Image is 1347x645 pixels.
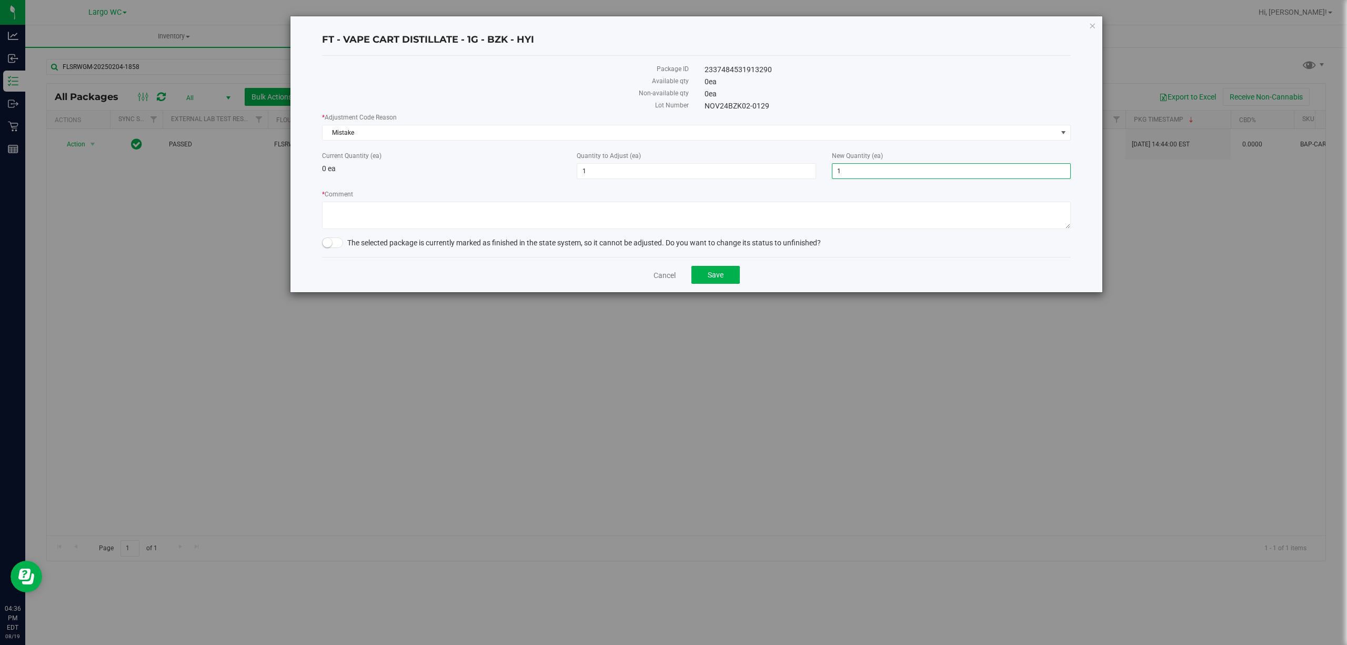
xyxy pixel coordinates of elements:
[697,101,1079,112] div: NOV24BZK02-0129
[705,90,717,98] span: 0
[322,151,561,161] label: Current Quantity (ea)
[11,561,42,592] iframe: Resource center
[322,76,689,86] label: Available qty
[323,125,1057,140] span: Mistake
[577,164,815,178] input: 1
[832,151,1071,161] label: New Quantity (ea)
[654,270,676,281] a: Cancel
[322,33,1071,47] h4: FT - VAPE CART DISTILLATE - 1G - BZK - HYI
[708,271,723,279] span: Save
[322,113,1071,122] label: Adjustment Code Reason
[322,101,689,110] label: Lot Number
[709,77,717,86] span: ea
[577,151,816,161] label: Quantity to Adjust (ea)
[322,88,689,98] label: Non-available qty
[697,64,1079,75] div: 2337484531913290
[322,64,689,74] label: Package ID
[709,90,717,98] span: ea
[322,164,336,173] span: 0 ea
[322,190,1071,199] label: Comment
[347,239,821,247] span: The selected package is currently marked as finished in the state system, so it cannot be adjuste...
[1057,125,1070,140] span: select
[705,77,717,86] span: 0
[691,266,740,284] button: Save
